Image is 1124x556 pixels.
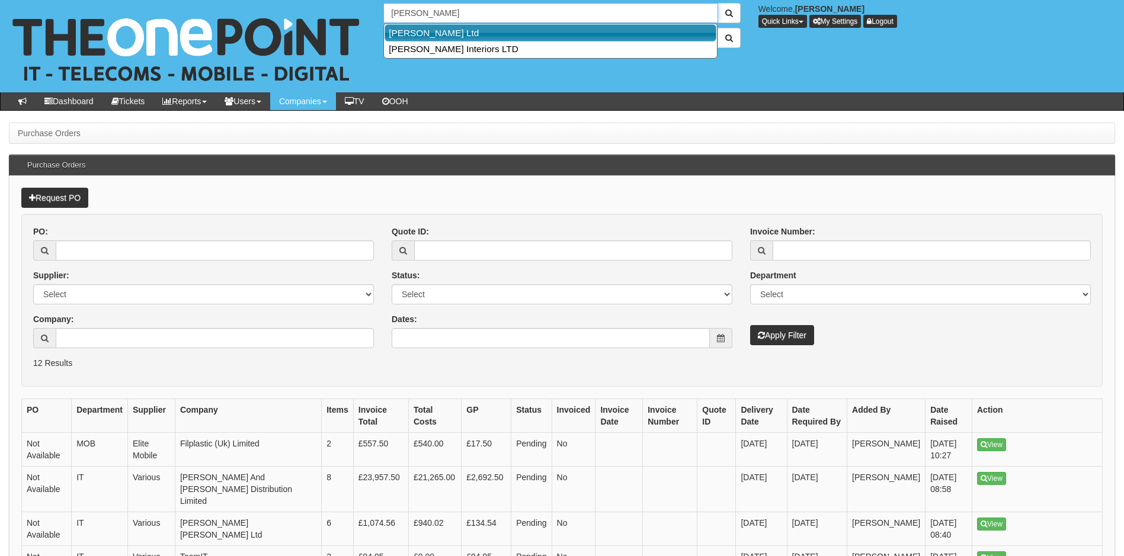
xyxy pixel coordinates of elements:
[21,155,91,175] h3: Purchase Orders
[353,399,408,433] th: Invoice Total
[847,512,926,546] td: [PERSON_NAME]
[103,92,154,110] a: Tickets
[926,399,972,433] th: Date Raised
[511,467,552,512] td: Pending
[736,467,787,512] td: [DATE]
[787,433,847,467] td: [DATE]
[511,433,552,467] td: Pending
[127,399,175,433] th: Supplier
[175,433,321,467] td: Filplastic (Uk) Limited
[392,313,417,325] label: Dates:
[462,433,511,467] td: £17.50
[72,467,128,512] td: IT
[127,512,175,546] td: Various
[18,127,81,139] li: Purchase Orders
[353,433,408,467] td: £557.50
[336,92,373,110] a: TV
[977,518,1006,531] a: View
[847,433,926,467] td: [PERSON_NAME]
[750,226,815,237] label: Invoice Number:
[795,4,864,14] b: [PERSON_NAME]
[383,3,718,23] input: Search Companies
[511,512,552,546] td: Pending
[22,433,72,467] td: Not Available
[847,467,926,512] td: [PERSON_NAME]
[322,467,354,512] td: 8
[33,269,69,281] label: Supplier:
[322,399,354,433] th: Items
[977,438,1006,451] a: View
[809,15,862,28] a: My Settings
[847,399,926,433] th: Added By
[972,399,1103,433] th: Action
[409,467,462,512] td: £21,265.00
[322,433,354,467] td: 2
[216,92,270,110] a: Users
[736,512,787,546] td: [DATE]
[392,269,420,281] label: Status:
[175,512,321,546] td: [PERSON_NAME] [PERSON_NAME] Ltd
[643,399,697,433] th: Invoice Number
[750,325,814,345] button: Apply Filter
[787,512,847,546] td: [DATE]
[392,226,429,237] label: Quote ID:
[462,512,511,546] td: £134.54
[787,467,847,512] td: [DATE]
[353,512,408,546] td: £1,074.56
[385,24,716,41] a: [PERSON_NAME] Ltd
[127,433,175,467] td: Elite Mobile
[736,433,787,467] td: [DATE]
[926,512,972,546] td: [DATE] 08:40
[22,467,72,512] td: Not Available
[977,472,1006,485] a: View
[409,512,462,546] td: £940.02
[33,357,1091,369] p: 12 Results
[926,433,972,467] td: [DATE] 10:27
[552,512,595,546] td: No
[511,399,552,433] th: Status
[462,399,511,433] th: GP
[72,399,128,433] th: Department
[736,399,787,433] th: Delivery Date
[409,399,462,433] th: Total Costs
[863,15,897,28] a: Logout
[153,92,216,110] a: Reports
[373,92,417,110] a: OOH
[127,467,175,512] td: Various
[758,15,807,28] button: Quick Links
[22,512,72,546] td: Not Available
[22,399,72,433] th: PO
[36,92,103,110] a: Dashboard
[33,313,73,325] label: Company:
[270,92,336,110] a: Companies
[697,399,736,433] th: Quote ID
[353,467,408,512] td: £23,957.50
[750,269,796,281] label: Department
[926,467,972,512] td: [DATE] 08:58
[175,399,321,433] th: Company
[72,433,128,467] td: MOB
[33,226,48,237] label: PO:
[72,512,128,546] td: IT
[750,3,1124,28] div: Welcome,
[595,399,643,433] th: Invoice Date
[21,188,88,208] a: Request PO
[787,399,847,433] th: Date Required By
[409,433,462,467] td: £540.00
[552,399,595,433] th: Invoiced
[175,467,321,512] td: [PERSON_NAME] And [PERSON_NAME] Distribution Limited
[322,512,354,546] td: 6
[552,433,595,467] td: No
[462,467,511,512] td: £2,692.50
[385,41,716,57] a: [PERSON_NAME] Interiors LTD
[552,467,595,512] td: No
